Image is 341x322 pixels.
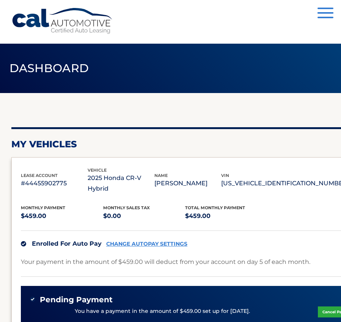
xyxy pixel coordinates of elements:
[11,139,77,150] h2: my vehicles
[317,8,333,20] button: Menu
[221,173,229,178] span: vin
[106,241,187,247] a: CHANGE AUTOPAY SETTINGS
[30,297,35,302] img: check-green.svg
[21,178,88,189] p: #44455902775
[21,241,26,246] img: check.svg
[11,8,114,35] a: Cal Automotive
[75,307,250,316] p: You have a payment in the amount of $459.00 set up for [DATE].
[154,178,221,189] p: [PERSON_NAME]
[154,173,168,178] span: name
[21,211,103,221] p: $459.00
[103,211,185,221] p: $0.00
[21,257,310,267] p: Your payment in the amount of $459.00 will deduct from your account on day 5 of each month.
[185,211,267,221] p: $459.00
[88,167,107,173] span: vehicle
[9,61,89,75] span: Dashboard
[88,173,154,194] p: 2025 Honda CR-V Hybrid
[185,205,245,210] span: Total Monthly Payment
[21,205,65,210] span: Monthly Payment
[32,240,102,247] span: Enrolled For Auto Pay
[103,205,150,210] span: Monthly sales Tax
[40,295,113,305] span: Pending Payment
[21,173,58,178] span: lease account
